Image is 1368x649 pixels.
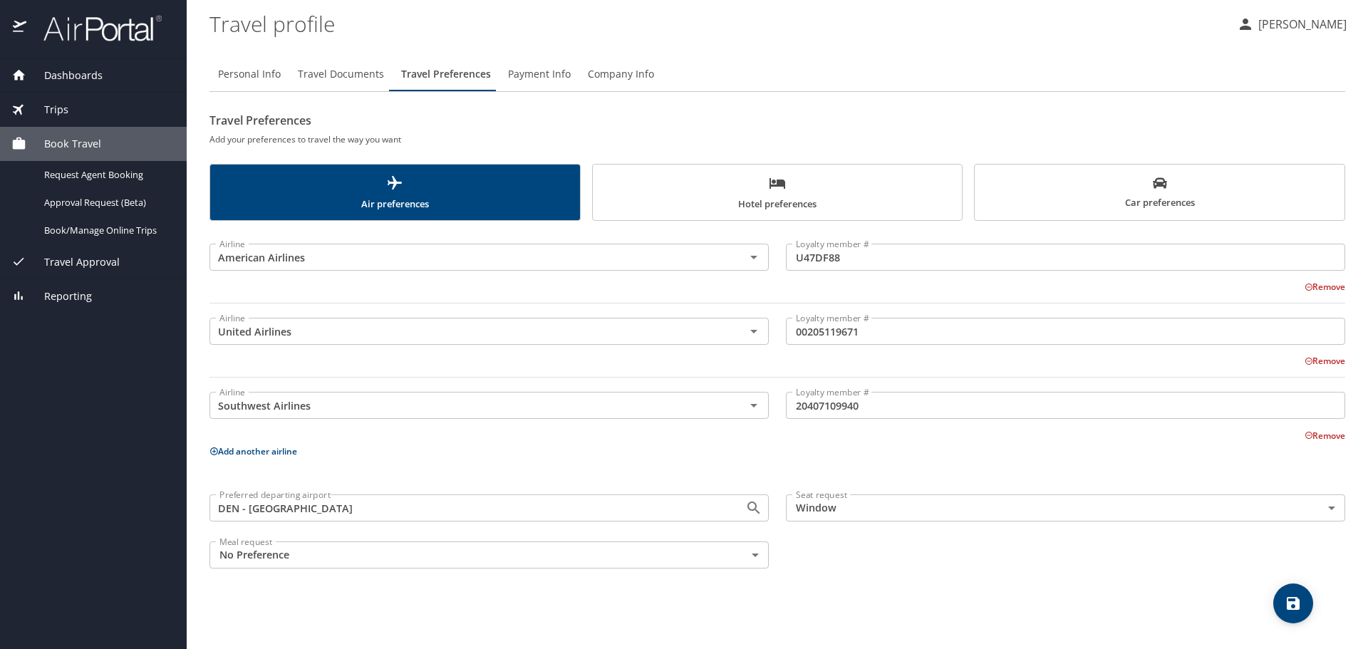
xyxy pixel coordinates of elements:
input: Select an Airline [214,396,722,415]
span: Payment Info [508,66,571,83]
button: Open [744,247,764,267]
span: Hotel preferences [601,175,954,212]
p: [PERSON_NAME] [1254,16,1347,33]
span: Request Agent Booking [44,168,170,182]
button: Open [744,498,764,518]
button: Remove [1305,281,1345,293]
span: Air preferences [219,175,571,212]
span: Book Travel [26,136,101,152]
span: Travel Approval [26,254,120,270]
div: scrollable force tabs example [209,164,1345,221]
img: airportal-logo.png [28,14,162,42]
button: save [1273,583,1313,623]
span: Book/Manage Online Trips [44,224,170,237]
h6: Add your preferences to travel the way you want [209,132,1345,147]
img: icon-airportal.png [13,14,28,42]
button: Open [744,395,764,415]
div: Profile [209,57,1345,91]
button: Add another airline [209,445,297,457]
button: Remove [1305,430,1345,442]
span: Personal Info [218,66,281,83]
div: No Preference [209,541,769,568]
span: Car preferences [983,176,1336,211]
input: Select an Airline [214,322,722,341]
input: Select an Airline [214,248,722,266]
h2: Travel Preferences [209,109,1345,132]
span: Approval Request (Beta) [44,196,170,209]
button: Open [744,321,764,341]
span: Dashboards [26,68,103,83]
span: Trips [26,102,68,118]
button: Remove [1305,355,1345,367]
span: Travel Preferences [401,66,491,83]
button: [PERSON_NAME] [1231,11,1352,37]
span: Company Info [588,66,654,83]
div: Window [786,494,1345,521]
h1: Travel profile [209,1,1225,46]
span: Reporting [26,289,92,304]
input: Search for and select an airport [214,499,722,517]
span: Travel Documents [298,66,384,83]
